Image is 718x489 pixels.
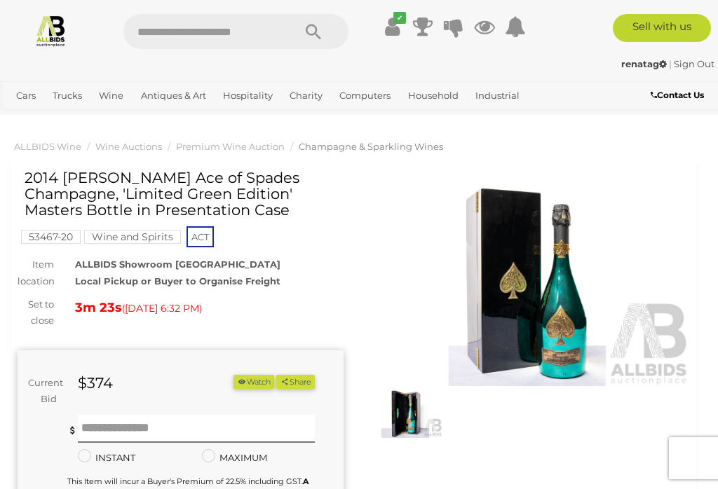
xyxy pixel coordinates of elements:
[95,141,162,152] a: Wine Auctions
[187,226,214,247] span: ACT
[402,84,464,107] a: Household
[613,14,711,42] a: Sell with us
[18,375,67,408] div: Current Bid
[75,300,122,315] strong: 3m 23s
[78,450,135,466] label: INSTANT
[14,141,81,152] a: ALLBIDS Wine
[202,450,267,466] label: MAXIMUM
[621,58,669,69] a: renatag
[299,141,443,152] a: Champagne & Sparkling Wines
[75,259,280,270] strong: ALLBIDS Showroom [GEOGRAPHIC_DATA]
[217,84,278,107] a: Hospitality
[381,14,402,39] a: ✔
[125,302,199,315] span: [DATE] 6:32 PM
[621,58,667,69] strong: renatag
[84,230,181,244] mark: Wine and Spirits
[674,58,714,69] a: Sign Out
[233,375,274,390] button: Watch
[334,84,396,107] a: Computers
[284,84,328,107] a: Charity
[161,107,271,130] a: [GEOGRAPHIC_DATA]
[122,303,202,314] span: ( )
[7,296,65,329] div: Set to close
[651,90,704,100] b: Contact Us
[21,230,81,244] mark: 53467-20
[176,141,285,152] a: Premium Wine Auction
[470,84,525,107] a: Industrial
[114,107,154,130] a: Sports
[11,107,65,130] a: Jewellery
[75,275,280,287] strong: Local Pickup or Buyer to Organise Freight
[669,58,672,69] span: |
[21,231,81,242] a: 53467-20
[368,390,442,437] img: 2014 Armand De Brignac Ace of Spades Champagne, 'Limited Green Edition' Masters Bottle in Present...
[93,84,129,107] a: Wine
[276,375,315,390] button: Share
[278,14,348,49] button: Search
[233,375,274,390] li: Watch this item
[78,374,113,392] strong: $374
[7,256,65,289] div: Item location
[393,12,406,24] i: ✔
[34,14,67,47] img: Allbids.com.au
[11,84,41,107] a: Cars
[84,231,181,242] a: Wine and Spirits
[651,88,707,103] a: Contact Us
[365,177,691,386] img: 2014 Armand De Brignac Ace of Spades Champagne, 'Limited Green Edition' Masters Bottle in Present...
[135,84,212,107] a: Antiques & Art
[25,170,340,218] h1: 2014 [PERSON_NAME] Ace of Spades Champagne, 'Limited Green Edition' Masters Bottle in Presentatio...
[71,107,109,130] a: Office
[47,84,88,107] a: Trucks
